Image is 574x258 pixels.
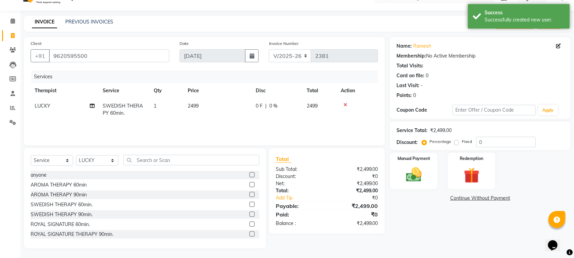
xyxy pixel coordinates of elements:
span: 0 F [256,102,263,110]
button: Apply [539,105,558,115]
th: Qty [150,83,184,98]
iframe: chat widget [545,231,567,251]
div: AROMA THERAPY 60min [31,181,87,189]
img: _gift.svg [459,166,485,185]
label: Percentage [430,139,452,145]
div: Success [485,9,565,16]
label: Client [31,41,41,47]
div: Net: [271,180,327,187]
span: 2499 [188,103,199,109]
div: Last Visit: [397,82,420,89]
div: - [421,82,423,89]
span: 0 % [269,102,277,110]
div: ₹0 [327,173,383,180]
a: Continue Without Payment [391,195,569,202]
span: LUCKY [35,103,50,109]
div: Points: [397,92,412,99]
div: ₹2,499.00 [327,166,383,173]
a: Add Tip [271,194,336,201]
label: Invoice Number [269,41,299,47]
input: Search by Name/Mobile/Email/Code [49,49,169,62]
a: PREVIOUS INVOICES [65,19,113,25]
div: ₹2,499.00 [327,202,383,210]
div: SWEDISH THERAPY 90min. [31,211,92,218]
div: ROYAL SIGNATURE THERAPY 90min. [31,231,113,238]
div: ₹0 [327,210,383,219]
div: No Active Membership [397,52,564,60]
div: ROYAL SIGNATURE 60min. [31,221,90,228]
div: Sub Total: [271,166,327,173]
th: Action [337,83,378,98]
div: Total: [271,187,327,194]
label: Date [180,41,189,47]
div: Discount: [397,139,418,146]
div: ₹2,499.00 [430,127,452,134]
div: SWEDISH THERAPY 60min. [31,201,92,208]
div: Discount: [271,173,327,180]
th: Total [303,83,337,98]
div: ₹0 [336,194,383,201]
div: Name: [397,43,412,50]
th: Price [184,83,252,98]
label: Redemption [460,156,484,162]
div: 0 [413,92,416,99]
a: INVOICE [32,16,57,28]
div: Successfully created new user. [485,16,565,23]
img: _cash.svg [401,166,427,184]
div: ₹2,499.00 [327,220,383,227]
div: Service Total: [397,127,428,134]
label: Manual Payment [398,156,430,162]
div: Balance : [271,220,327,227]
div: ₹2,499.00 [327,180,383,187]
div: Card on file: [397,72,425,79]
span: 2499 [307,103,318,109]
div: AROMA THERAPY 90min [31,191,87,198]
div: Paid: [271,210,327,219]
th: Therapist [31,83,99,98]
button: +91 [31,49,50,62]
div: Coupon Code [397,107,453,114]
span: 1 [154,103,156,109]
a: Ramesh [413,43,432,50]
div: ₹2,499.00 [327,187,383,194]
span: SWEDISH THERAPY 60min. [103,103,143,116]
span: | [265,102,267,110]
th: Disc [252,83,303,98]
label: Fixed [462,139,472,145]
div: Services [31,70,383,83]
span: Total [276,156,291,163]
div: anyone [31,172,47,179]
div: Total Visits: [397,62,424,69]
div: 0 [426,72,429,79]
div: Payable: [271,202,327,210]
input: Search or Scan [123,155,259,165]
input: Enter Offer / Coupon Code [453,105,536,115]
th: Service [99,83,150,98]
div: Membership: [397,52,426,60]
